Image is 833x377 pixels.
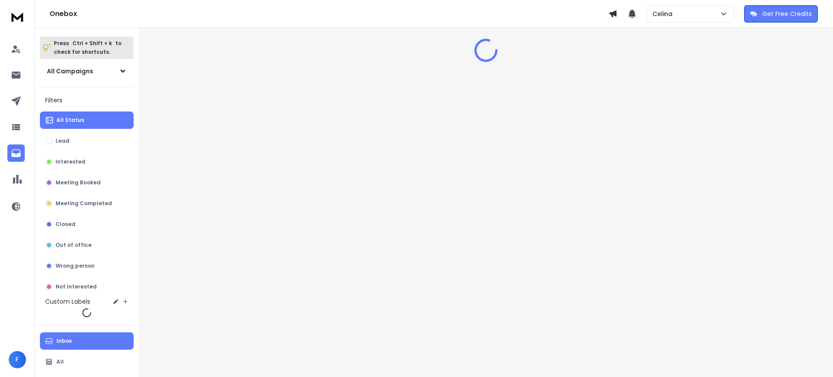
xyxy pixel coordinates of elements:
button: Wrong person [40,257,134,275]
button: Closed [40,216,134,233]
button: Meeting Booked [40,174,134,191]
button: Meeting Completed [40,195,134,212]
p: Interested [56,158,85,165]
p: Wrong person [56,262,95,269]
h1: Onebox [49,9,609,19]
p: Meeting Booked [56,179,101,186]
p: Inbox [56,338,72,344]
h3: Custom Labels [45,297,90,306]
button: Lead [40,132,134,150]
button: All [40,353,134,370]
button: Inbox [40,332,134,350]
p: Not Interested [56,283,97,290]
h1: All Campaigns [47,67,93,75]
button: F [9,351,26,368]
img: logo [9,9,26,25]
p: Lead [56,138,69,144]
button: Not Interested [40,278,134,295]
p: Get Free Credits [762,10,812,18]
h3: Filters [40,94,134,106]
button: All Status [40,111,134,129]
p: Closed [56,221,75,228]
button: Interested [40,153,134,170]
p: Meeting Completed [56,200,112,207]
button: All Campaigns [40,62,134,80]
p: All [56,358,64,365]
p: Celina [653,10,676,18]
button: Out of office [40,236,134,254]
p: All Status [56,117,84,124]
button: Get Free Credits [744,5,818,23]
span: Ctrl + Shift + k [71,38,113,48]
p: Press to check for shortcuts. [54,39,121,56]
p: Out of office [56,242,92,249]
